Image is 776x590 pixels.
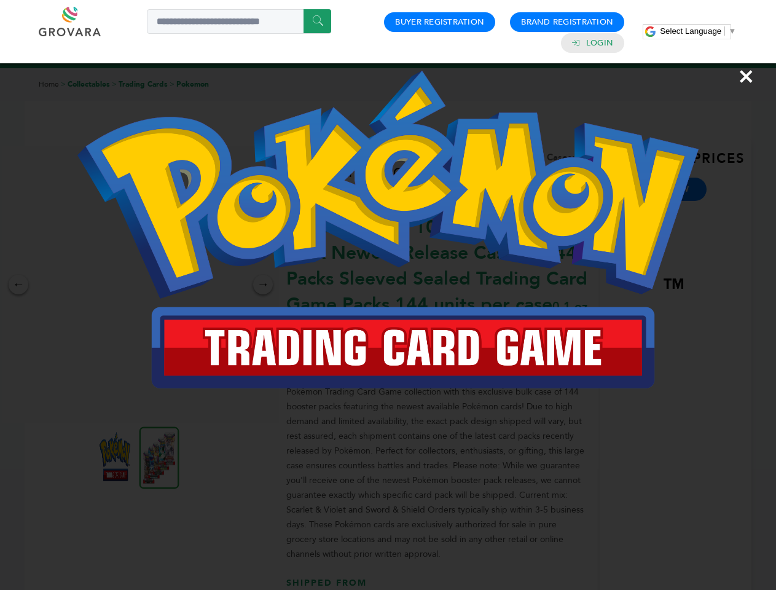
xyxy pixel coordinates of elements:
[660,26,721,36] span: Select Language
[738,59,754,93] span: ×
[660,26,736,36] a: Select Language​
[728,26,736,36] span: ▼
[147,9,331,34] input: Search a product or brand...
[77,71,698,388] img: Image Preview
[521,17,613,28] a: Brand Registration
[586,37,613,49] a: Login
[395,17,484,28] a: Buyer Registration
